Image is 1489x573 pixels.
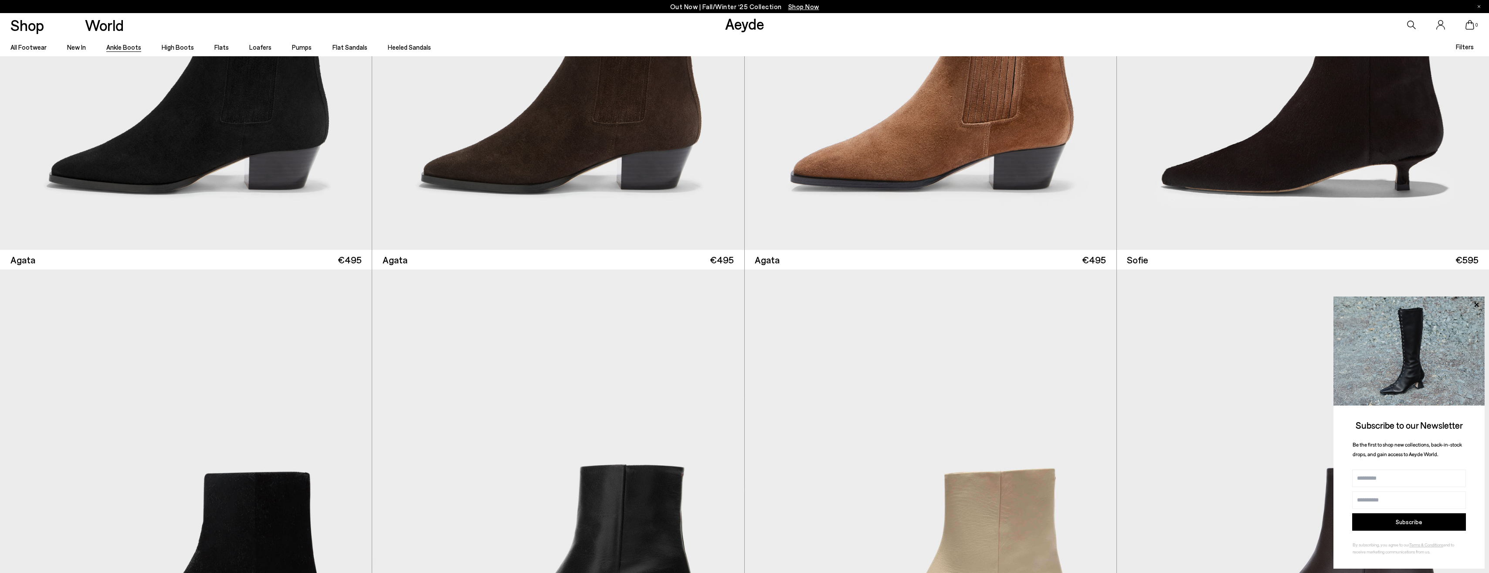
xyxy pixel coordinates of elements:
a: 0 [1465,20,1474,30]
a: Agata €495 [372,250,744,269]
a: Shop [10,17,44,33]
a: Sofie €595 [1117,250,1489,269]
span: Agata [755,253,780,266]
span: Agata [383,253,407,266]
a: Heeled Sandals [388,43,431,51]
span: €495 [338,253,362,266]
span: By subscribing, you agree to our [1353,542,1409,547]
span: 0 [1474,23,1479,27]
a: Flats [214,43,229,51]
span: Be the first to shop new collections, back-in-stock drops, and gain access to Aeyde World. [1353,441,1462,457]
span: Filters [1456,43,1474,51]
a: Terms & Conditions [1409,542,1443,547]
a: Agata €495 [745,250,1116,269]
button: Subscribe [1352,513,1466,531]
a: New In [67,43,86,51]
a: Aeyde [725,14,764,33]
a: High Boots [162,43,194,51]
span: Sofie [1127,253,1148,266]
img: 2a6287a1333c9a56320fd6e7b3c4a9a9.jpg [1333,297,1485,406]
span: Subscribe to our Newsletter [1356,420,1463,430]
a: Loafers [249,43,271,51]
a: Flat Sandals [332,43,367,51]
span: Navigate to /collections/new-in [788,3,819,10]
a: All Footwear [10,43,47,51]
span: €495 [1082,253,1106,266]
a: World [85,17,124,33]
span: €595 [1455,253,1479,266]
a: Ankle Boots [106,43,141,51]
span: €495 [710,253,734,266]
span: Agata [10,253,35,266]
a: Pumps [292,43,312,51]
